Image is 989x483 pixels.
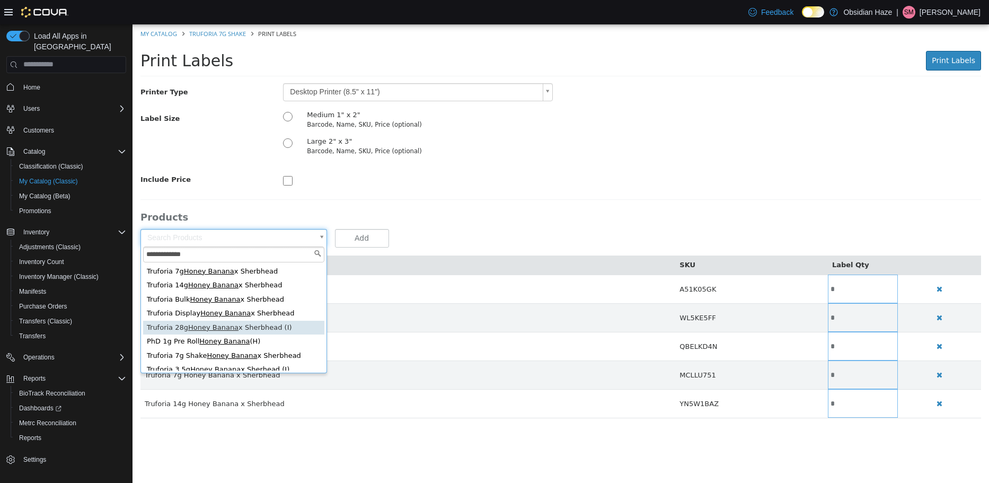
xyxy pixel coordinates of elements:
span: Catalog [23,147,45,156]
span: Metrc Reconciliation [19,419,76,427]
a: Reports [15,432,46,444]
span: Inventory Manager (Classic) [19,273,99,281]
span: Customers [23,126,54,135]
span: Promotions [19,207,51,215]
span: Manifests [15,285,126,298]
span: BioTrack Reconciliation [19,389,85,398]
span: Settings [23,455,46,464]
span: My Catalog (Beta) [19,192,70,200]
button: Reports [2,371,130,386]
span: Metrc Reconciliation [15,417,126,429]
a: Settings [19,453,50,466]
span: Reports [15,432,126,444]
button: Operations [19,351,59,364]
span: Honey Banana [67,313,117,321]
button: Purchase Orders [11,299,130,314]
a: Promotions [15,205,56,217]
a: Inventory Manager (Classic) [15,270,103,283]
img: Cova [21,7,68,17]
a: BioTrack Reconciliation [15,387,90,400]
a: My Catalog (Classic) [15,175,82,188]
button: Adjustments (Classic) [11,240,130,254]
span: Dashboards [15,402,126,415]
span: Users [19,102,126,115]
a: Transfers (Classic) [15,315,76,328]
button: Transfers [11,329,130,344]
span: Transfers (Classic) [19,317,72,326]
span: Honey Banana [56,299,106,307]
div: Truforia Bulk x Sherbhead [11,268,192,283]
div: Truforia 14g x Sherbhead [11,254,192,268]
span: Catalog [19,145,126,158]
span: Inventory [23,228,49,236]
a: Manifests [15,285,50,298]
div: Truforia 7g Shake x Sherbhead [11,324,192,339]
p: [PERSON_NAME] [920,6,981,19]
span: Honey Banana [51,243,102,251]
button: My Catalog (Beta) [11,189,130,204]
a: Dashboards [15,402,66,415]
button: Users [19,102,44,115]
button: Promotions [11,204,130,218]
div: Soledad Muro [903,6,915,19]
button: Inventory Manager (Classic) [11,269,130,284]
span: SM [904,6,914,19]
span: Transfers [15,330,126,343]
button: Users [2,101,130,116]
button: Reports [11,431,130,445]
span: Promotions [15,205,126,217]
button: Home [2,80,130,95]
button: Inventory [19,226,54,239]
span: Reports [19,372,126,385]
a: Home [19,81,45,94]
a: Transfers [15,330,50,343]
span: Purchase Orders [19,302,67,311]
button: Catalog [2,144,130,159]
a: Inventory Count [15,256,68,268]
span: Reports [23,374,46,383]
span: Operations [23,353,55,362]
a: Feedback [744,2,798,23]
span: Honey Banana [74,327,125,335]
a: My Catalog (Beta) [15,190,75,203]
span: BioTrack Reconciliation [15,387,126,400]
span: Honey Banana [68,285,118,293]
span: Inventory [19,226,126,239]
div: Truforia Display x Sherbhead [11,282,192,296]
span: Dashboards [19,404,61,412]
span: Dark Mode [802,17,802,18]
button: Settings [2,452,130,467]
span: Honey Banana [56,257,106,265]
span: Reports [19,434,41,442]
span: Home [23,83,40,92]
p: | [896,6,898,19]
span: Operations [19,351,126,364]
span: Transfers (Classic) [15,315,126,328]
div: Truforia 28g x Sherbhead (I) [11,296,192,311]
button: Inventory Count [11,254,130,269]
p: Obsidian Haze [843,6,892,19]
span: My Catalog (Classic) [19,177,78,186]
div: Truforia 7g x Sherbhead [11,240,192,254]
span: Inventory Count [15,256,126,268]
a: Customers [19,124,58,137]
button: BioTrack Reconciliation [11,386,130,401]
a: Metrc Reconciliation [15,417,81,429]
span: Inventory Count [19,258,64,266]
span: My Catalog (Beta) [15,190,126,203]
span: Classification (Classic) [19,162,83,171]
button: Transfers (Classic) [11,314,130,329]
span: Manifests [19,287,46,296]
button: Inventory [2,225,130,240]
a: Dashboards [11,401,130,416]
span: Home [19,81,126,94]
button: My Catalog (Classic) [11,174,130,189]
span: Load All Apps in [GEOGRAPHIC_DATA] [30,31,126,52]
a: Classification (Classic) [15,160,87,173]
span: Users [23,104,40,113]
span: Honey Banana [58,271,108,279]
span: Customers [19,124,126,137]
div: PhD 1g Pre Roll (H) [11,310,192,324]
button: Customers [2,122,130,138]
span: Adjustments (Classic) [19,243,81,251]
